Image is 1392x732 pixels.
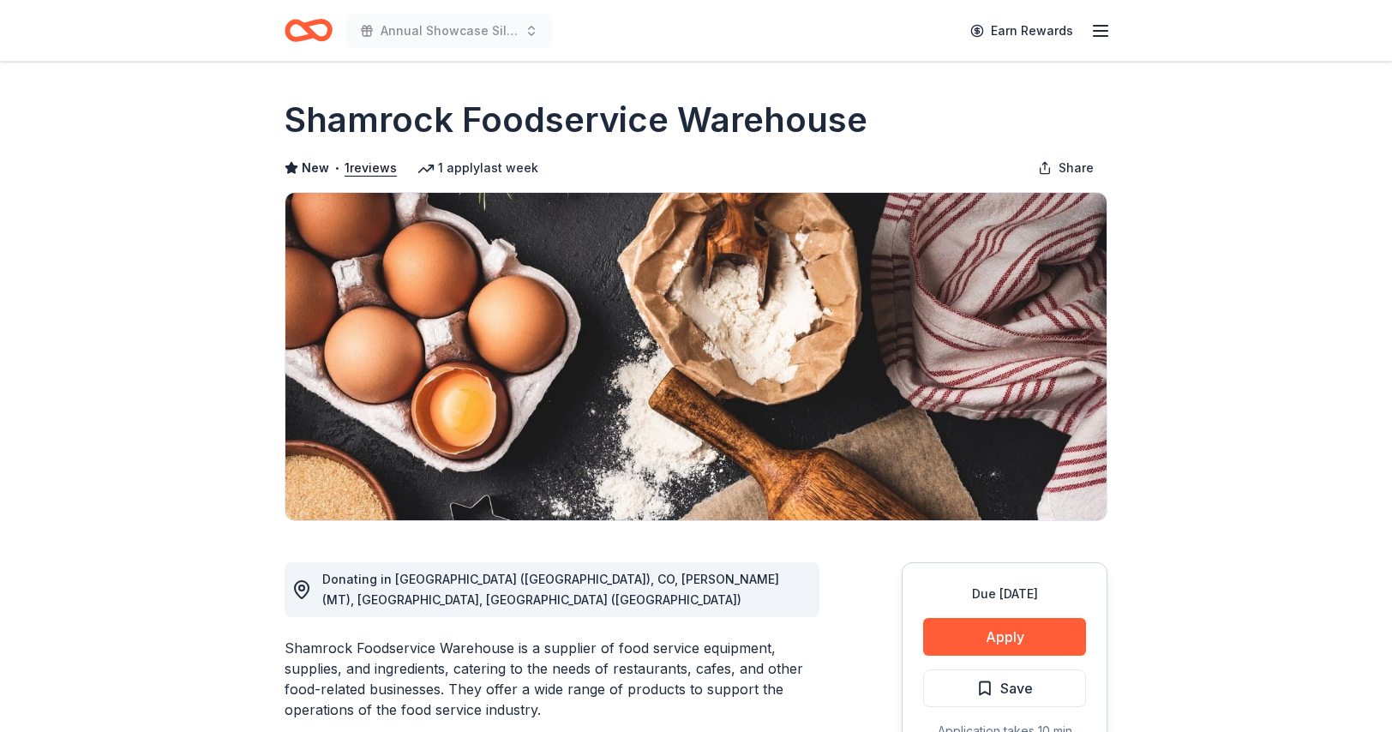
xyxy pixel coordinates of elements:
[285,193,1107,520] img: Image for Shamrock Foodservice Warehouse
[322,572,779,607] span: Donating in [GEOGRAPHIC_DATA] ([GEOGRAPHIC_DATA]), CO, [PERSON_NAME] (MT), [GEOGRAPHIC_DATA], [GE...
[923,618,1086,656] button: Apply
[345,158,397,178] button: 1reviews
[285,10,333,51] a: Home
[417,158,538,178] div: 1 apply last week
[1059,158,1094,178] span: Share
[302,158,329,178] span: New
[285,638,819,720] div: Shamrock Foodservice Warehouse is a supplier of food service equipment, supplies, and ingredients...
[960,15,1083,46] a: Earn Rewards
[334,161,340,175] span: •
[923,584,1086,604] div: Due [DATE]
[1024,151,1107,185] button: Share
[923,669,1086,707] button: Save
[285,96,867,144] h1: Shamrock Foodservice Warehouse
[1000,677,1033,699] span: Save
[346,14,552,48] button: Annual Showcase Silent Auction
[381,21,518,41] span: Annual Showcase Silent Auction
